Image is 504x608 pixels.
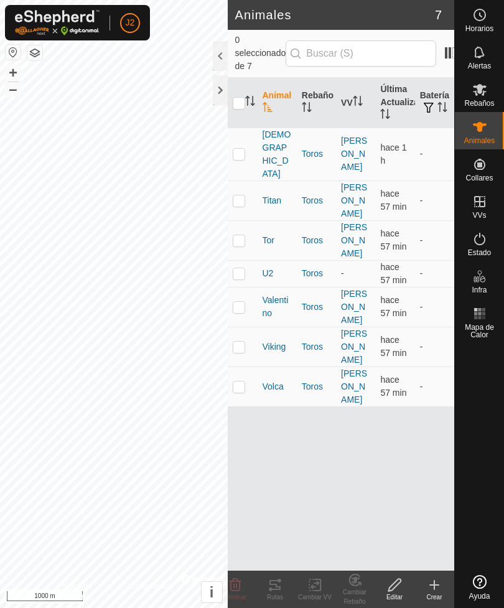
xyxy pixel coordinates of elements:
[27,45,42,60] button: Capas del Mapa
[15,10,100,35] img: Logo Gallagher
[415,367,454,406] td: -
[468,62,491,70] span: Alertas
[263,380,284,393] span: Volca
[455,570,504,605] a: Ayuda
[302,301,331,314] div: Toros
[286,40,436,67] input: Buscar (S)
[263,340,286,353] span: Viking
[380,143,406,166] span: 26 sept 2025, 5:05
[6,82,21,96] button: –
[472,212,486,219] span: VVs
[468,249,491,256] span: Estado
[341,136,367,172] a: [PERSON_NAME]
[380,228,406,251] span: 26 sept 2025, 5:35
[263,104,273,114] p-sorticon: Activar para ordenar
[380,295,406,318] span: 26 sept 2025, 5:35
[6,65,21,80] button: +
[380,262,406,285] span: 26 sept 2025, 5:35
[302,194,331,207] div: Toros
[224,594,246,601] span: Eliminar
[302,380,331,393] div: Toros
[302,340,331,353] div: Toros
[375,78,414,128] th: Última Actualización
[415,128,454,180] td: -
[464,137,495,144] span: Animales
[458,324,501,339] span: Mapa de Calor
[302,147,331,161] div: Toros
[341,222,367,258] a: [PERSON_NAME]
[210,584,214,601] span: i
[464,100,494,107] span: Rebaños
[380,335,406,358] span: 26 sept 2025, 5:35
[302,234,331,247] div: Toros
[437,104,447,114] p-sorticon: Activar para ordenar
[263,294,292,320] span: Valentino
[415,260,454,287] td: -
[415,78,454,128] th: Batería
[380,111,390,121] p-sorticon: Activar para ordenar
[335,587,375,606] div: Cambiar Rebaño
[202,582,222,602] button: i
[263,128,292,180] span: [DEMOGRAPHIC_DATA]
[341,329,367,365] a: [PERSON_NAME]
[235,34,286,73] span: 0 seleccionado de 7
[465,25,493,32] span: Horarios
[263,267,274,280] span: U2
[341,268,344,278] app-display-virtual-paddock-transition: -
[57,581,113,603] a: Política de Privacidad
[380,375,406,398] span: 26 sept 2025, 5:35
[263,234,274,247] span: Tor
[302,104,312,114] p-sorticon: Activar para ordenar
[472,286,487,294] span: Infra
[295,592,335,602] div: Cambiar VV
[245,98,255,108] p-sorticon: Activar para ordenar
[336,78,375,128] th: VV
[415,220,454,260] td: -
[435,6,442,24] span: 7
[469,592,490,600] span: Ayuda
[255,592,295,602] div: Rutas
[380,189,406,212] span: 26 sept 2025, 5:35
[302,267,331,280] div: Toros
[415,287,454,327] td: -
[297,78,336,128] th: Rebaño
[341,182,367,218] a: [PERSON_NAME]
[353,98,363,108] p-sorticon: Activar para ordenar
[341,368,367,405] a: [PERSON_NAME]
[375,592,414,602] div: Editar
[263,194,282,207] span: Titan
[6,45,21,60] button: Restablecer Mapa
[126,16,135,29] span: J2
[129,581,170,603] a: Contáctenos
[258,78,297,128] th: Animal
[414,592,454,602] div: Crear
[415,180,454,220] td: -
[341,289,367,325] a: [PERSON_NAME]
[415,327,454,367] td: -
[235,7,435,22] h2: Animales
[465,174,493,182] span: Collares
